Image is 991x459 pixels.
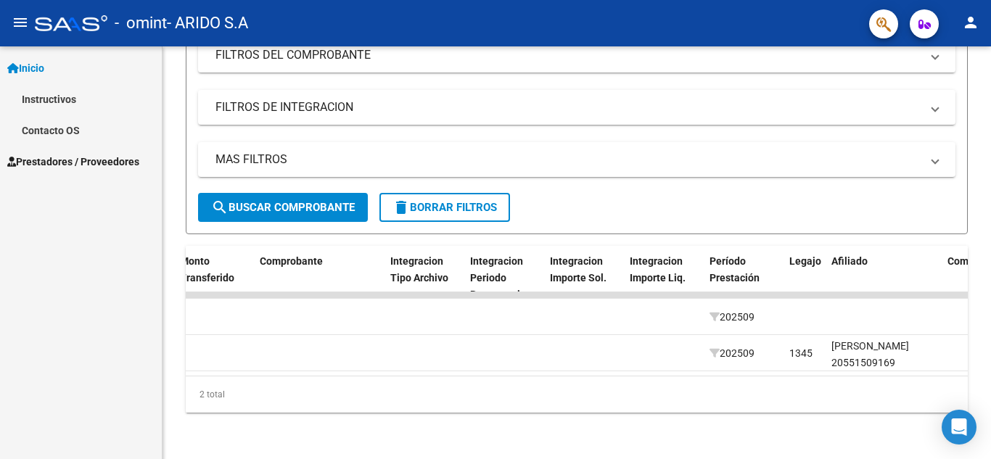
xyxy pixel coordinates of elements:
[180,255,234,284] span: Monto Transferido
[215,47,921,63] mat-panel-title: FILTROS DEL COMPROBANTE
[198,142,955,177] mat-expansion-panel-header: MAS FILTROS
[789,255,821,267] span: Legajo
[7,154,139,170] span: Prestadores / Proveedores
[12,14,29,31] mat-icon: menu
[789,345,813,362] div: 1345
[710,347,754,359] span: 202509
[464,246,544,310] datatable-header-cell: Integracion Periodo Presentacion
[198,193,368,222] button: Buscar Comprobante
[624,246,704,310] datatable-header-cell: Integracion Importe Liq.
[390,255,448,284] span: Integracion Tipo Archivo
[784,246,826,310] datatable-header-cell: Legajo
[392,201,497,214] span: Borrar Filtros
[7,60,44,76] span: Inicio
[211,199,229,216] mat-icon: search
[710,255,760,284] span: Período Prestación
[379,193,510,222] button: Borrar Filtros
[942,410,976,444] div: Open Intercom Messenger
[260,255,323,267] span: Comprobante
[544,246,624,310] datatable-header-cell: Integracion Importe Sol.
[198,38,955,73] mat-expansion-panel-header: FILTROS DEL COMPROBANTE
[630,255,686,284] span: Integracion Importe Liq.
[826,246,942,310] datatable-header-cell: Afiliado
[211,201,355,214] span: Buscar Comprobante
[115,7,167,39] span: - omint
[550,255,606,284] span: Integracion Importe Sol.
[186,376,968,413] div: 2 total
[831,255,868,267] span: Afiliado
[254,246,385,310] datatable-header-cell: Comprobante
[198,90,955,125] mat-expansion-panel-header: FILTROS DE INTEGRACION
[704,246,784,310] datatable-header-cell: Período Prestación
[215,99,921,115] mat-panel-title: FILTROS DE INTEGRACION
[385,246,464,310] datatable-header-cell: Integracion Tipo Archivo
[392,199,410,216] mat-icon: delete
[215,152,921,168] mat-panel-title: MAS FILTROS
[962,14,979,31] mat-icon: person
[831,338,936,371] div: [PERSON_NAME] 20551509169
[470,255,532,300] span: Integracion Periodo Presentacion
[174,246,254,310] datatable-header-cell: Monto Transferido
[167,7,248,39] span: - ARIDO S.A
[710,311,754,323] span: 202509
